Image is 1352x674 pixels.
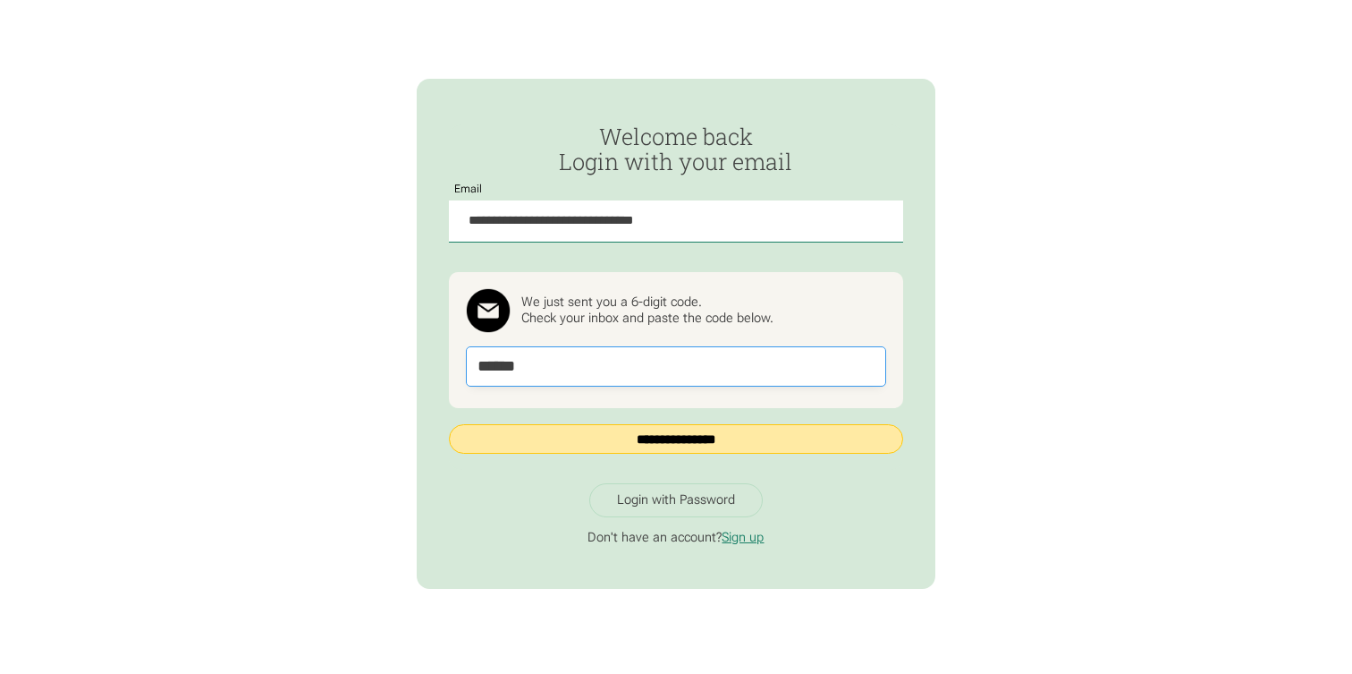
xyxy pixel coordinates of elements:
form: Passwordless Login [449,124,902,470]
a: Sign up [722,530,764,545]
div: We just sent you a 6-digit code. Check your inbox and paste the code below. [521,294,773,327]
h2: Welcome back Login with your email [449,124,902,175]
label: Email [449,183,487,196]
p: Don't have an account? [449,530,902,546]
div: Login with Password [617,492,735,508]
